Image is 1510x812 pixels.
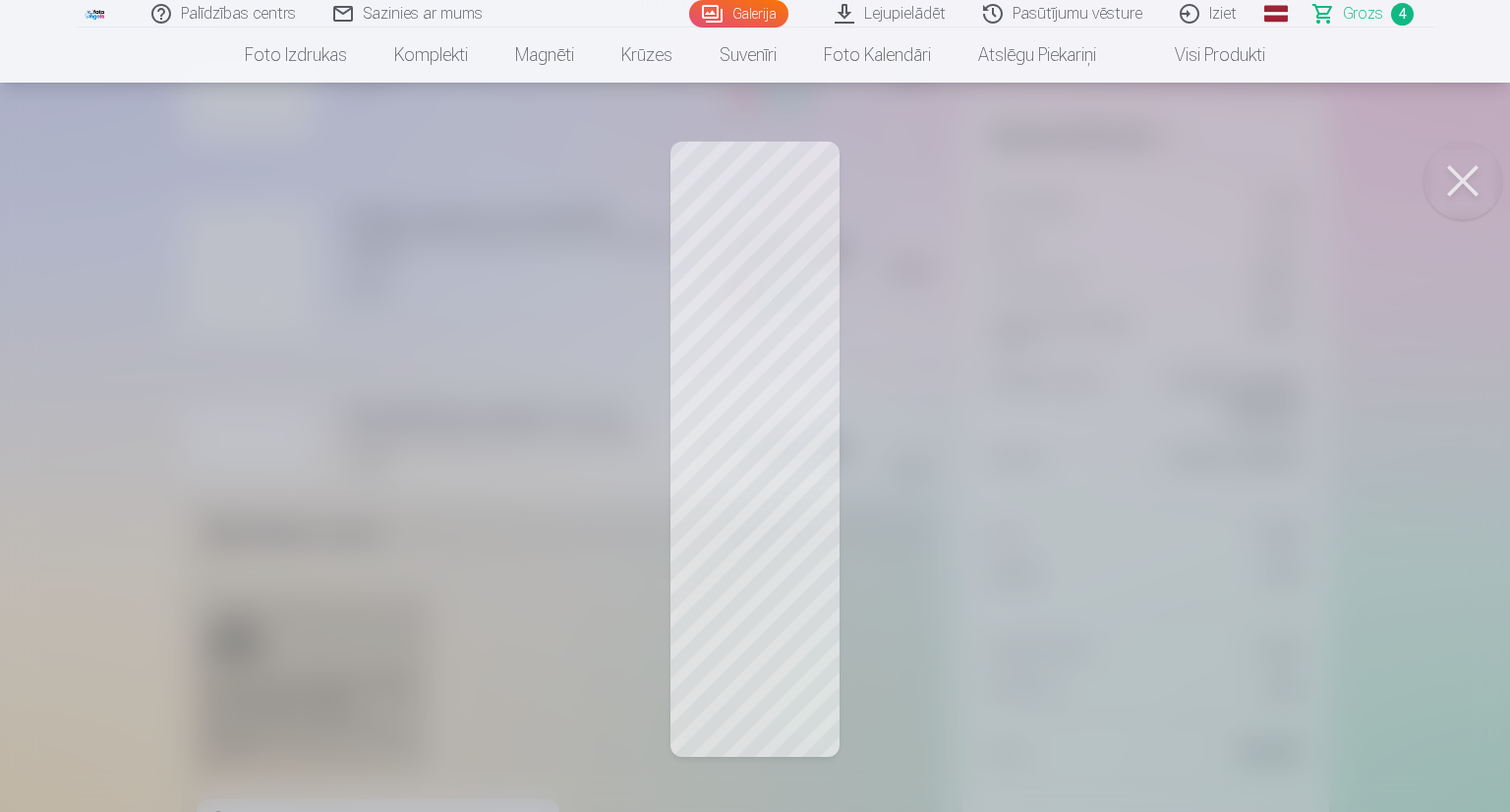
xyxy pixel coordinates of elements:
img: /fa1 [85,8,106,20]
a: Atslēgu piekariņi [955,28,1120,83]
a: Krūzes [598,28,696,83]
a: Suvenīri [696,28,800,83]
a: Komplekti [371,28,492,83]
a: Magnēti [492,28,598,83]
a: Foto kalendāri [800,28,955,83]
span: Grozs [1343,2,1383,26]
a: Foto izdrukas [221,28,371,83]
span: 4 [1391,3,1414,26]
a: Visi produkti [1120,28,1289,83]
